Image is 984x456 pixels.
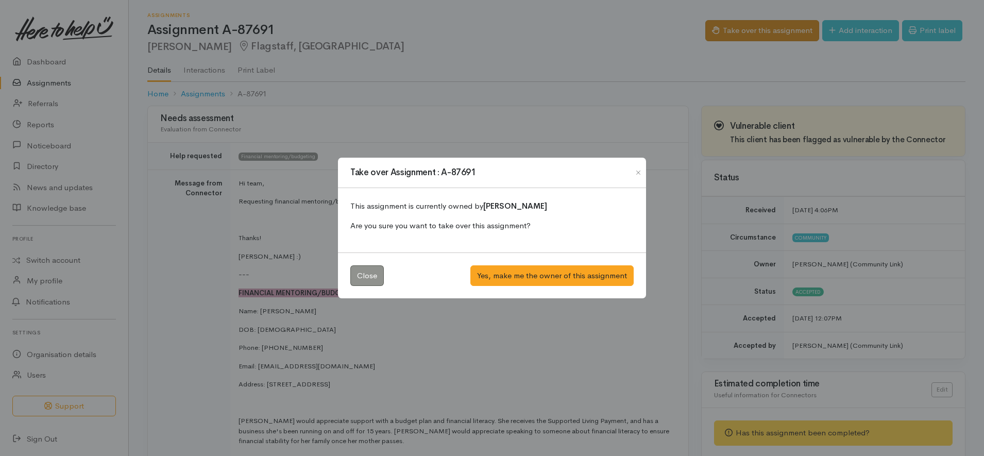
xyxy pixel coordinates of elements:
[350,200,634,212] p: This assignment is currently owned by
[350,265,384,286] button: Close
[470,265,634,286] button: Yes, make me the owner of this assignment
[350,220,634,232] p: Are you sure you want to take over this assignment?
[483,201,547,211] b: [PERSON_NAME]
[630,166,647,179] button: Close
[350,166,476,179] h1: Take over Assignment : A-87691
